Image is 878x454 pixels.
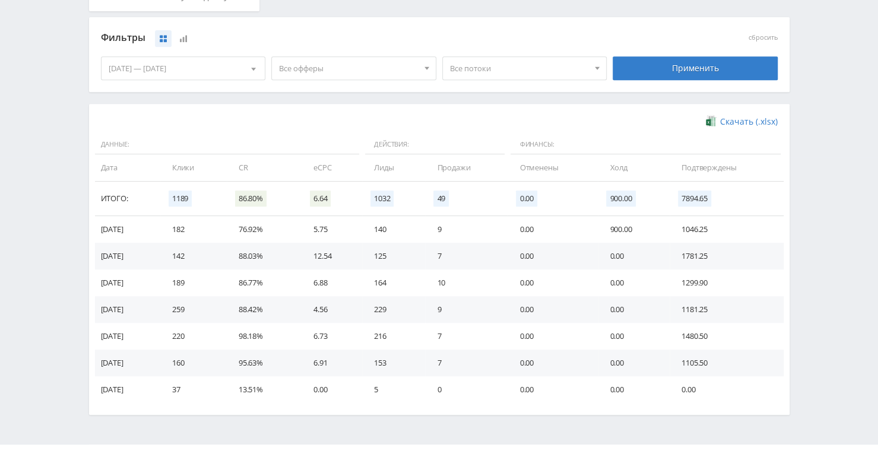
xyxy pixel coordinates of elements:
td: 0.00 [302,376,362,403]
td: [DATE] [95,216,160,243]
td: Подтверждены [670,154,784,181]
td: 13.51% [227,376,302,403]
td: 1105.50 [670,350,784,376]
td: 229 [362,296,425,323]
td: 6.91 [302,350,362,376]
td: 86.77% [227,269,302,296]
td: 0.00 [508,216,598,243]
span: 1189 [169,191,192,207]
td: 1781.25 [670,243,784,269]
td: 5 [362,376,425,403]
td: 1299.90 [670,269,784,296]
span: Действия: [365,135,505,155]
td: 0.00 [508,296,598,323]
td: 88.03% [227,243,302,269]
td: Дата [95,154,160,181]
span: 49 [433,191,449,207]
td: 95.63% [227,350,302,376]
td: 12.54 [302,243,362,269]
td: 10 [425,269,508,296]
div: Фильтры [101,29,607,47]
td: 98.18% [227,323,302,350]
td: CR [227,154,302,181]
td: [DATE] [95,323,160,350]
td: 189 [160,269,227,296]
div: Применить [613,56,778,80]
span: Данные: [95,135,360,155]
a: Скачать (.xlsx) [706,116,777,128]
span: 7894.65 [678,191,711,207]
td: 7 [425,323,508,350]
span: 86.80% [235,191,267,207]
td: 6.73 [302,323,362,350]
td: 259 [160,296,227,323]
td: [DATE] [95,296,160,323]
td: 4.56 [302,296,362,323]
td: 88.42% [227,296,302,323]
td: 76.92% [227,216,302,243]
td: 182 [160,216,227,243]
td: 0.00 [598,376,669,403]
td: Холд [598,154,669,181]
td: 140 [362,216,425,243]
td: 0.00 [598,350,669,376]
td: 220 [160,323,227,350]
td: 37 [160,376,227,403]
td: 1181.25 [670,296,784,323]
td: 0.00 [598,269,669,296]
td: Лиды [362,154,425,181]
td: Клики [160,154,227,181]
td: 160 [160,350,227,376]
td: 0 [425,376,508,403]
td: [DATE] [95,243,160,269]
td: 0.00 [598,296,669,323]
span: Скачать (.xlsx) [720,117,778,126]
td: 5.75 [302,216,362,243]
td: 0.00 [670,376,784,403]
td: 1480.50 [670,323,784,350]
td: 125 [362,243,425,269]
td: 0.00 [508,243,598,269]
td: 7 [425,350,508,376]
td: eCPC [302,154,362,181]
td: [DATE] [95,350,160,376]
td: [DATE] [95,376,160,403]
div: [DATE] — [DATE] [102,57,265,80]
td: 0.00 [508,323,598,350]
button: сбросить [749,34,778,42]
td: 0.00 [598,323,669,350]
td: 7 [425,243,508,269]
td: 153 [362,350,425,376]
td: 9 [425,216,508,243]
span: 1032 [370,191,394,207]
td: 0.00 [508,376,598,403]
span: Все потоки [450,57,589,80]
span: 900.00 [606,191,635,207]
span: 6.64 [310,191,331,207]
td: 900.00 [598,216,669,243]
span: Финансы: [511,135,780,155]
td: 6.88 [302,269,362,296]
td: 1046.25 [670,216,784,243]
td: 0.00 [508,350,598,376]
td: 216 [362,323,425,350]
img: xlsx [706,115,716,127]
td: 9 [425,296,508,323]
td: Итого: [95,182,160,216]
td: 142 [160,243,227,269]
td: Продажи [425,154,508,181]
span: Все офферы [279,57,418,80]
td: 164 [362,269,425,296]
span: 0.00 [516,191,537,207]
td: Отменены [508,154,598,181]
td: 0.00 [508,269,598,296]
td: [DATE] [95,269,160,296]
td: 0.00 [598,243,669,269]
